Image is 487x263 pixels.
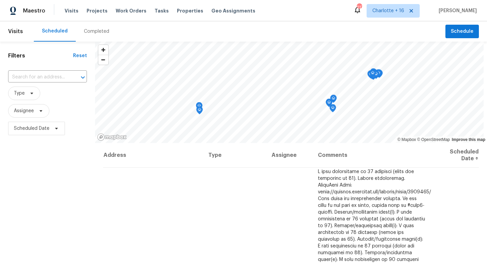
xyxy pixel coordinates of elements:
[177,7,203,14] span: Properties
[14,107,34,114] span: Assignee
[78,73,88,82] button: Open
[95,42,484,143] canvas: Map
[357,4,362,11] div: 217
[8,24,23,39] span: Visits
[436,7,477,14] span: [PERSON_NAME]
[211,7,255,14] span: Geo Assignments
[369,69,376,80] div: Map marker
[373,70,379,81] div: Map marker
[8,52,73,59] h1: Filters
[376,70,383,80] div: Map marker
[8,72,68,82] input: Search for an address...
[370,68,377,79] div: Map marker
[98,45,108,55] button: Zoom in
[326,99,332,109] div: Map marker
[330,95,337,105] div: Map marker
[417,137,450,142] a: OpenStreetMap
[375,69,382,80] div: Map marker
[372,7,404,14] span: Charlotte + 16
[203,143,266,168] th: Type
[14,125,49,132] span: Scheduled Date
[375,69,382,80] div: Map marker
[266,143,312,168] th: Assignee
[367,70,374,81] div: Map marker
[371,69,378,79] div: Map marker
[329,104,336,115] div: Map marker
[97,133,127,141] a: Mapbox homepage
[84,28,109,35] div: Completed
[397,137,416,142] a: Mapbox
[312,143,431,168] th: Comments
[155,8,169,13] span: Tasks
[87,7,108,14] span: Projects
[14,90,25,97] span: Type
[196,102,203,113] div: Map marker
[196,106,203,117] div: Map marker
[445,25,479,39] button: Schedule
[42,28,68,34] div: Scheduled
[452,137,485,142] a: Improve this map
[103,143,203,168] th: Address
[431,143,479,168] th: Scheduled Date ↑
[451,27,473,36] span: Schedule
[98,55,108,65] button: Zoom out
[23,7,45,14] span: Maestro
[73,52,87,59] div: Reset
[116,7,146,14] span: Work Orders
[65,7,78,14] span: Visits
